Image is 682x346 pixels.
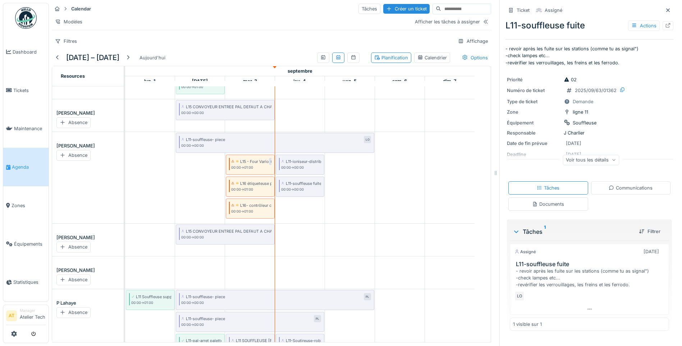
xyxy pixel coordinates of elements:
[52,36,80,46] div: Filtres
[68,5,94,12] strong: Calendar
[3,148,49,186] a: Agenda
[131,300,153,305] small: 00:00 -> 01:00
[56,307,91,318] div: Absence
[507,76,561,83] div: Priorité
[137,53,168,63] div: Aujourd'hui
[507,140,561,147] div: Date de fin prévue
[3,225,49,263] a: Équipements
[231,187,253,192] small: 00:00 -> 01:00
[374,54,408,61] div: Planification
[3,110,49,148] a: Maintenance
[390,76,409,86] a: 6 septembre 2025
[240,202,345,208] div: L16- contrôleur casier- Rempalcer les 2chaines extérieur.
[545,7,562,14] div: Assigné
[66,53,119,62] h5: [DATE] – [DATE]
[564,76,577,83] div: 02
[281,165,304,170] small: 00:00 -> 00:00
[6,310,17,321] li: AT
[341,76,358,86] a: 5 septembre 2025
[240,159,269,164] div: L15 - Four Vario
[14,125,46,132] span: Maintenance
[516,261,666,268] h3: L11-souffleuse fuite
[231,209,253,214] small: 00:00 -> 01:00
[505,19,673,32] div: L11-souffleuse fuite
[12,202,46,209] span: Zones
[281,187,304,192] small: 00:00 -> 00:00
[364,136,371,143] div: LO
[513,321,542,328] div: 1 visible sur 1
[15,7,37,29] img: Badge_color-CXgf-gQk.svg
[181,322,204,327] small: 00:00 -> 00:00
[573,119,596,126] div: Souffleuse
[286,338,328,343] div: L11-Soutireuse-robinet
[142,76,157,86] a: 1 septembre 2025
[575,87,617,94] div: 2025/09/63/01362
[415,18,480,25] div: Afficher les tâches à assigner
[644,248,659,255] div: [DATE]
[181,235,204,240] small: 00:00 -> 00:00
[314,315,321,322] div: PL
[532,201,564,208] div: Documents
[455,36,491,46] div: Affichage
[186,228,307,234] div: L15 CONVOYEUR ENTREE PAL DEFAUT A CHAQUE DEMARRAGE
[563,155,619,165] div: Voir tous les détails
[20,308,46,313] div: Manager
[3,71,49,110] a: Tickets
[181,110,204,115] small: 00:00 -> 00:00
[241,76,259,86] a: 3 septembre 2025
[566,140,581,147] div: [DATE]
[364,293,371,300] div: PL
[3,186,49,225] a: Zones
[240,181,314,186] div: L16 étiqueteuse plexi protection caméra
[181,85,203,90] small: 00:00 -> 01:00
[190,76,210,86] a: 2 septembre 2025
[516,268,666,288] div: - revoir après les fuite sur les stations (comme tu as signal") -check lampes etc... -revérifier ...
[186,104,307,110] div: L15 CONVOYEUR ENTREE PAL DEFAUT A CHAQUE DEMARRAGE
[56,300,119,307] div: P Lahaye
[573,98,593,105] div: Demande
[286,181,321,186] div: L11-souffleuse fuite
[505,45,673,66] p: - revoir après les fuite sur les stations (comme tu as signal") -check lampes etc... -revérifier ...
[56,110,119,117] div: [PERSON_NAME]
[292,76,308,86] a: 4 septembre 2025
[56,142,119,150] div: [PERSON_NAME]
[269,158,276,165] div: LO
[56,150,91,160] div: Absence
[459,53,491,63] div: Options
[507,119,561,126] div: Équipement
[383,4,430,14] div: Créer un ticket
[186,294,225,300] div: L11-souffleuse- piece
[181,300,204,305] small: 00:00 -> 00:00
[13,279,46,286] span: Statistiques
[507,129,672,136] div: J Charlier
[186,316,225,322] div: L11-souffleuse- piece
[358,4,380,14] div: Tâches
[517,7,530,14] div: Ticket
[13,87,46,94] span: Tickets
[573,109,588,115] div: ligne 11
[544,227,546,236] sup: 1
[514,249,536,255] div: Assigné
[20,308,46,323] li: Atelier Tech
[14,241,46,247] span: Équipements
[507,87,561,94] div: Numéro de ticket
[56,267,119,274] div: [PERSON_NAME]
[3,33,49,71] a: Dashboard
[537,185,559,191] div: Tâches
[56,234,119,241] div: [PERSON_NAME]
[61,73,85,79] span: Resources
[513,227,633,236] div: Tâches
[56,117,91,128] div: Absence
[186,137,225,142] div: L11-souffleuse- piece
[514,291,525,301] div: LO
[56,242,91,252] div: Absence
[13,49,46,55] span: Dashboard
[507,98,561,105] div: Type de ticket
[181,143,204,148] small: 00:00 -> 00:00
[186,338,223,343] div: L11-pal-arret palette
[12,164,46,170] span: Agenda
[3,263,49,302] a: Statistiques
[236,338,355,343] div: L11 SOUFFLEUSE [PERSON_NAME] PORTE MANQUE ROULETTE
[231,165,253,170] small: 00:00 -> 01:00
[609,185,653,191] div: Communications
